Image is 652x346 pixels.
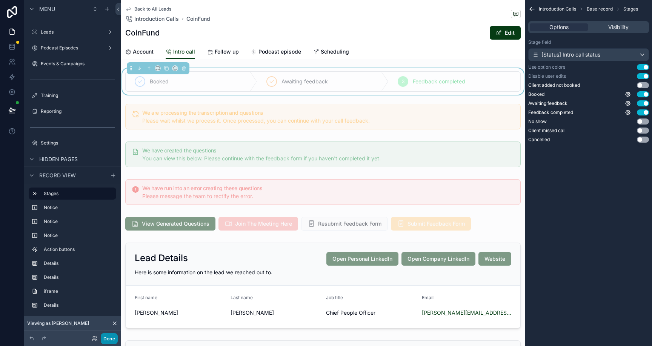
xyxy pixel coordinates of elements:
span: Intro call [173,48,195,55]
button: Done [101,333,118,344]
h1: CoinFund [125,28,160,38]
span: Awaiting feedback [528,100,567,106]
span: Booked [150,78,169,85]
span: Record view [39,172,76,179]
span: Account [133,48,154,55]
a: Leads [29,26,116,38]
a: Follow up [207,45,239,60]
label: Events & Campaigns [41,61,115,67]
span: Options [549,23,569,31]
a: Settings [29,137,116,149]
span: Cancelled [528,137,550,143]
span: Follow up [215,48,239,55]
a: CoinFund [186,15,210,23]
label: Stages [44,191,110,197]
label: Details [44,302,113,308]
label: Details [44,260,113,266]
a: Events & Campaigns [29,58,116,70]
a: Account [125,45,154,60]
span: Introduction Calls [134,15,179,23]
label: Details [44,274,113,280]
span: Scheduling [321,48,349,55]
span: Back to All Leads [134,6,171,12]
label: Stage field [528,39,551,45]
a: Intro call [166,45,195,59]
span: Visibility [608,23,629,31]
label: Podcast Episodes [41,45,104,51]
label: Reporting [41,108,115,114]
label: Notice [44,232,113,238]
a: Podcast episode [251,45,301,60]
span: No show [528,118,547,125]
button: Edit [490,26,521,40]
div: [Status] Intro call status [532,51,600,58]
span: Booked [528,91,544,97]
span: Introduction Calls [539,6,576,12]
span: Feedback completed [528,109,573,115]
span: Awaiting feedback [281,78,328,85]
a: Back to All Leads [125,6,171,12]
label: iframe [44,288,113,294]
label: Use option colors [528,64,565,70]
a: Scheduling [313,45,349,60]
label: Disable user edits [528,73,566,79]
label: Leads [41,29,104,35]
button: [Status] Intro call status [528,48,649,61]
span: Feedback completed [413,78,465,85]
span: Base record [587,6,613,12]
span: Podcast episode [258,48,301,55]
span: Client missed call [528,128,566,134]
label: Settings [41,140,115,146]
span: Hidden pages [39,155,78,163]
span: Viewing as [PERSON_NAME] [27,320,89,326]
a: Training [29,89,116,101]
label: Notice [44,205,113,211]
a: Podcast Episodes [29,42,116,54]
span: Stages [623,6,638,12]
label: Action buttons [44,246,113,252]
label: Notice [44,218,113,225]
label: Training [41,92,115,98]
span: 3 [402,78,404,85]
span: Client added not booked [528,82,580,88]
span: Menu [39,5,55,13]
a: Introduction Calls [125,15,179,23]
a: Reporting [29,105,116,117]
div: scrollable content [24,184,121,319]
